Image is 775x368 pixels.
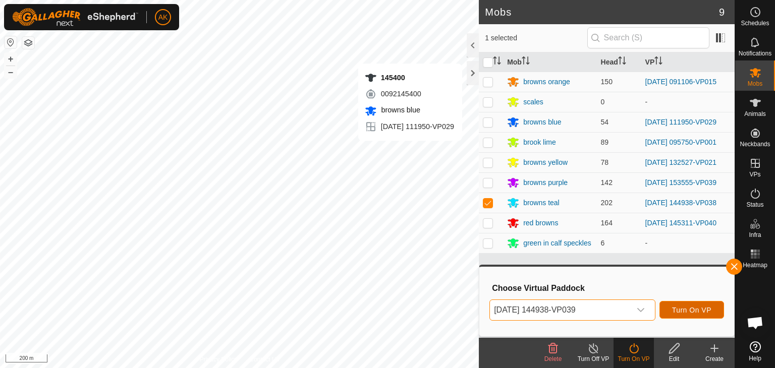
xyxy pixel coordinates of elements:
[522,58,530,66] p-sorticon: Activate to sort
[158,12,168,23] span: AK
[523,238,591,249] div: green in calf speckles
[601,158,609,166] span: 78
[493,58,501,66] p-sorticon: Activate to sort
[200,355,238,364] a: Privacy Policy
[485,6,719,18] h2: Mobs
[597,52,641,72] th: Head
[485,33,587,43] span: 1 selected
[645,118,716,126] a: [DATE] 111950-VP029
[379,106,420,114] span: browns blue
[654,58,662,66] p-sorticon: Activate to sort
[544,355,562,362] span: Delete
[601,219,613,227] span: 164
[654,354,694,363] div: Edit
[365,88,454,100] div: 0092145400
[523,177,568,188] div: browns purple
[748,81,762,87] span: Mobs
[618,58,626,66] p-sorticon: Activate to sort
[746,202,763,208] span: Status
[601,199,613,207] span: 202
[5,36,17,48] button: Reset Map
[749,355,761,361] span: Help
[739,50,771,56] span: Notifications
[641,92,735,112] td: -
[740,141,770,147] span: Neckbands
[645,178,716,187] a: [DATE] 153555-VP039
[631,300,651,320] div: dropdown trigger
[601,78,613,86] span: 150
[523,97,543,107] div: scales
[5,53,17,65] button: +
[645,199,716,207] a: [DATE] 144938-VP038
[641,52,735,72] th: VP
[365,121,454,133] div: [DATE] 111950-VP029
[492,283,724,293] h3: Choose Virtual Paddock
[645,138,716,146] a: [DATE] 095750-VP001
[659,301,724,319] button: Turn On VP
[672,306,711,314] span: Turn On VP
[645,78,716,86] a: [DATE] 091106-VP015
[741,20,769,26] span: Schedules
[601,138,609,146] span: 89
[740,308,770,338] div: Open chat
[601,118,609,126] span: 54
[523,77,570,87] div: browns orange
[601,98,605,106] span: 0
[749,171,760,177] span: VPs
[645,219,716,227] a: [DATE] 145311-VP040
[523,137,556,148] div: brook lime
[601,239,605,247] span: 6
[490,300,631,320] span: 2025-09-06 144938-VP039
[694,354,735,363] div: Create
[22,37,34,49] button: Map Layers
[641,233,735,253] td: -
[735,337,775,365] a: Help
[12,8,138,26] img: Gallagher Logo
[249,355,279,364] a: Contact Us
[523,117,562,128] div: browns blue
[503,52,596,72] th: Mob
[5,66,17,78] button: –
[743,262,767,268] span: Heatmap
[523,218,558,228] div: red browns
[749,232,761,238] span: Infra
[523,198,560,208] div: browns teal
[601,178,613,187] span: 142
[523,157,568,168] div: browns yellow
[587,27,709,48] input: Search (S)
[744,111,766,117] span: Animals
[365,72,454,84] div: 145400
[573,354,614,363] div: Turn Off VP
[719,5,725,20] span: 9
[645,158,716,166] a: [DATE] 132527-VP021
[614,354,654,363] div: Turn On VP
